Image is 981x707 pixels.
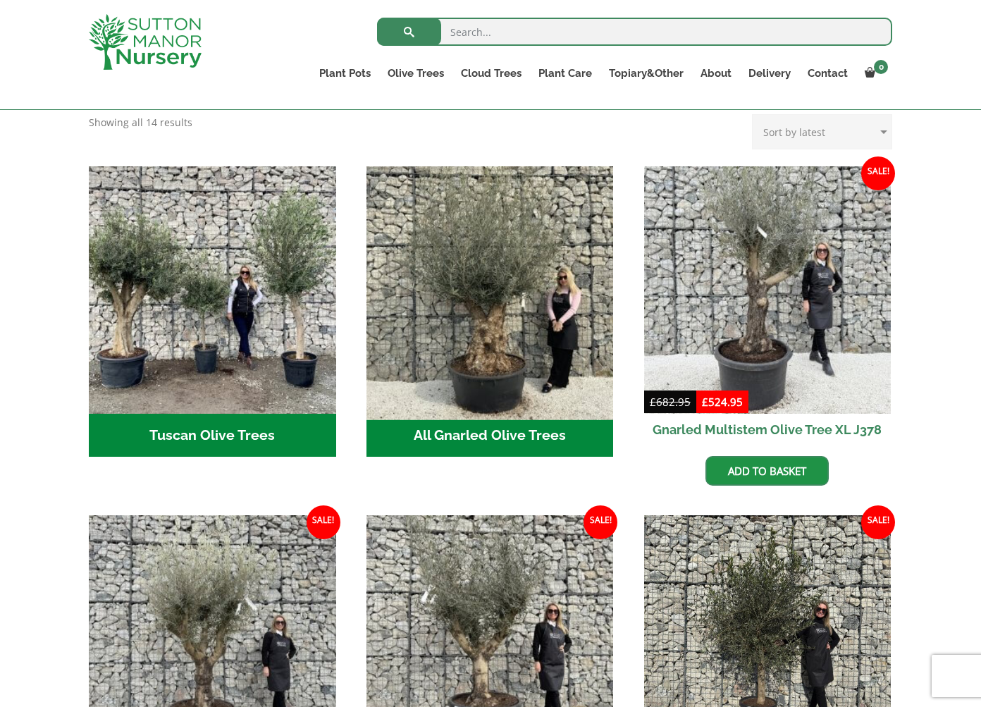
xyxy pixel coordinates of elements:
[799,63,856,83] a: Contact
[752,114,892,149] select: Shop order
[89,114,192,131] p: Showing all 14 results
[311,63,379,83] a: Plant Pots
[530,63,600,83] a: Plant Care
[89,166,336,414] img: Tuscan Olive Trees
[740,63,799,83] a: Delivery
[702,395,743,409] bdi: 524.95
[644,166,891,414] img: Gnarled Multistem Olive Tree XL J378
[89,166,336,457] a: Visit product category Tuscan Olive Trees
[600,63,692,83] a: Topiary&Other
[89,414,336,457] h2: Tuscan Olive Trees
[650,395,691,409] bdi: 682.95
[650,395,656,409] span: £
[861,505,895,539] span: Sale!
[702,395,708,409] span: £
[366,166,614,457] a: Visit product category All Gnarled Olive Trees
[360,160,619,419] img: All Gnarled Olive Trees
[692,63,740,83] a: About
[874,60,888,74] span: 0
[644,166,891,445] a: Sale! Gnarled Multistem Olive Tree XL J378
[644,414,891,445] h2: Gnarled Multistem Olive Tree XL J378
[861,156,895,190] span: Sale!
[307,505,340,539] span: Sale!
[856,63,892,83] a: 0
[705,456,829,486] a: Add to basket: “Gnarled Multistem Olive Tree XL J378”
[379,63,452,83] a: Olive Trees
[452,63,530,83] a: Cloud Trees
[377,18,892,46] input: Search...
[584,505,617,539] span: Sale!
[89,14,202,70] img: logo
[366,414,614,457] h2: All Gnarled Olive Trees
